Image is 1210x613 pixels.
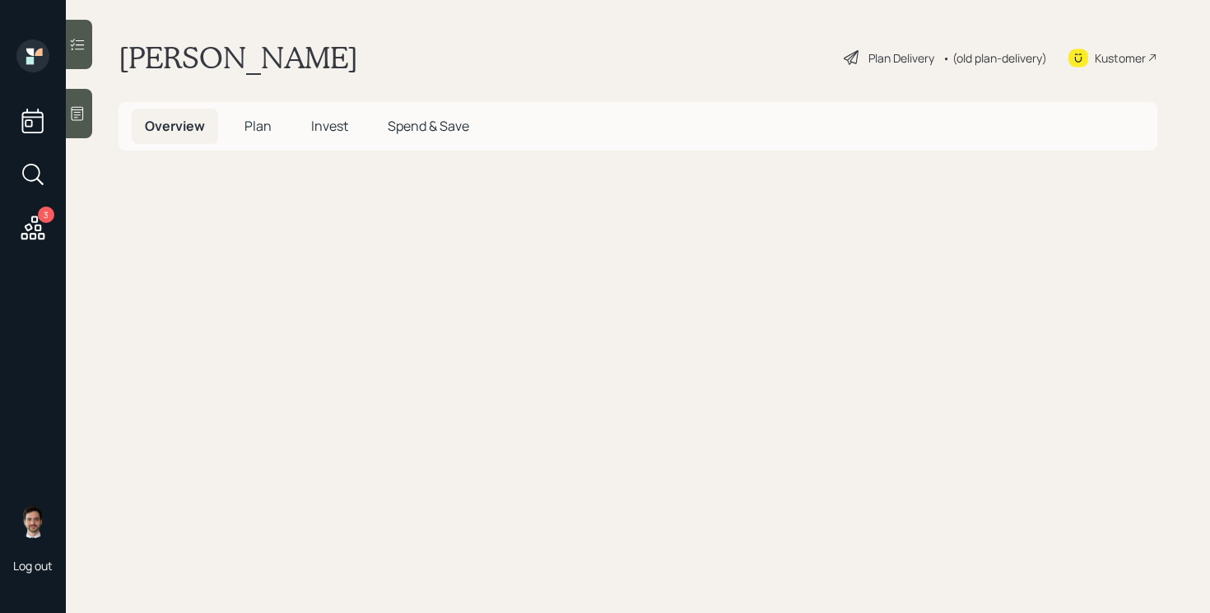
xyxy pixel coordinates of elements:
[868,49,934,67] div: Plan Delivery
[942,49,1047,67] div: • (old plan-delivery)
[1095,49,1146,67] div: Kustomer
[13,558,53,574] div: Log out
[311,117,348,135] span: Invest
[16,505,49,538] img: jonah-coleman-headshot.png
[244,117,272,135] span: Plan
[119,39,358,76] h1: [PERSON_NAME]
[145,117,205,135] span: Overview
[388,117,469,135] span: Spend & Save
[38,207,54,223] div: 3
